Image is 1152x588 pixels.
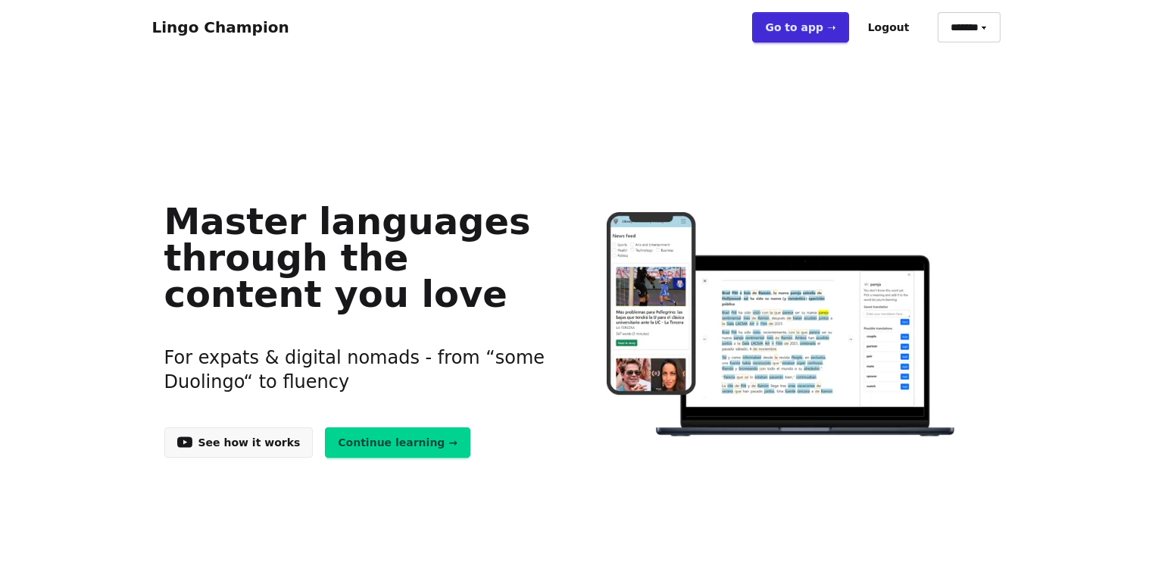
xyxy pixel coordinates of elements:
a: Continue learning → [325,427,470,458]
a: Go to app ➝ [752,12,848,42]
h1: Master languages through the content you love [164,203,553,312]
img: Learn languages online [576,212,988,439]
a: See how it works [164,427,314,458]
a: Lingo Champion [152,18,289,36]
h3: For expats & digital nomads - from “some Duolingo“ to fluency [164,327,553,412]
button: Logout [855,12,923,42]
